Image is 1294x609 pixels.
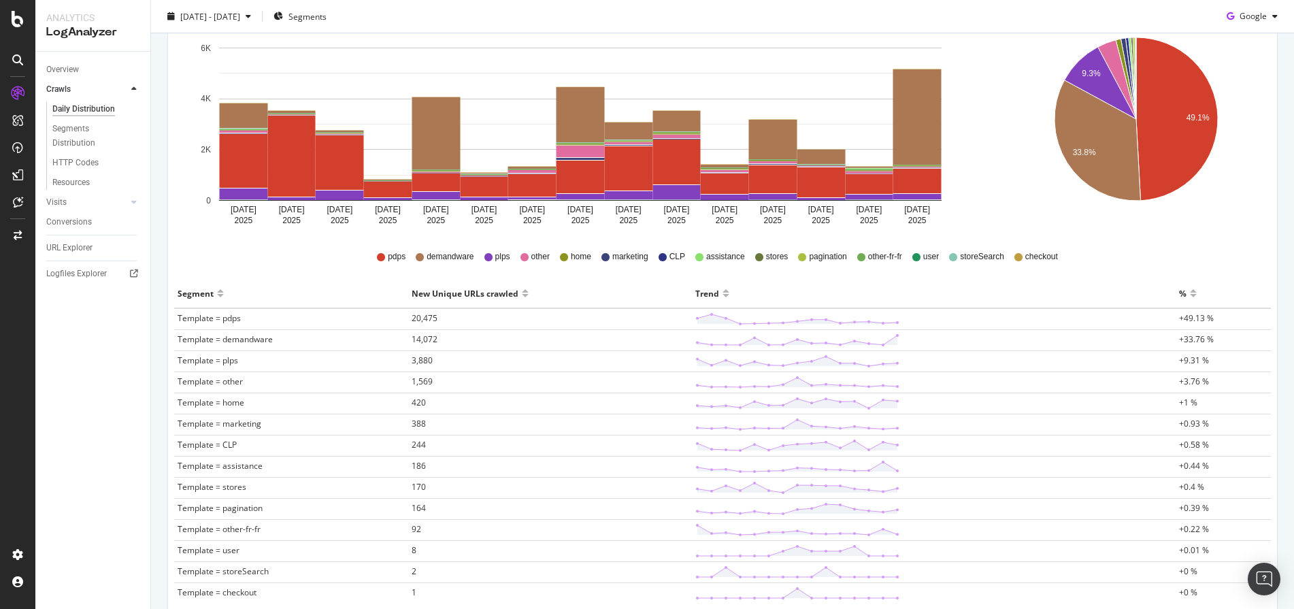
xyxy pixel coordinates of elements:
div: Segment [178,282,214,304]
span: +0.93 % [1179,418,1209,429]
a: Resources [52,176,141,190]
span: +0 % [1179,565,1197,577]
text: 2025 [667,216,686,225]
text: [DATE] [664,205,690,214]
span: other [531,251,550,263]
span: 164 [412,502,426,514]
span: demandware [427,251,474,263]
svg: A chart. [179,27,982,231]
div: Analytics [46,11,139,24]
text: [DATE] [423,205,449,214]
text: [DATE] [712,205,737,214]
span: 1 [412,587,416,598]
text: [DATE] [857,205,882,214]
a: Visits [46,195,127,210]
span: +49.13 % [1179,312,1214,324]
text: 6K [201,44,211,53]
text: 4K [201,95,211,104]
span: Template = plps [178,355,238,366]
div: Visits [46,195,67,210]
span: 14,072 [412,333,437,345]
span: 20,475 [412,312,437,324]
text: 2025 [908,216,927,225]
span: Template = assistance [178,460,263,472]
span: Template = stores [178,481,246,493]
div: LogAnalyzer [46,24,139,40]
text: [DATE] [904,205,930,214]
span: home [571,251,591,263]
div: Trend [695,282,719,304]
a: Overview [46,63,141,77]
text: [DATE] [616,205,642,214]
text: 2025 [764,216,782,225]
text: [DATE] [567,205,593,214]
span: Template = pdps [178,312,241,324]
span: 92 [412,523,421,535]
text: [DATE] [519,205,545,214]
div: URL Explorer [46,241,93,255]
span: Template = other-fr-fr [178,523,261,535]
span: plps [495,251,510,263]
div: Daily Distribution [52,102,115,116]
a: Daily Distribution [52,102,141,116]
span: checkout [1025,251,1058,263]
button: Segments [268,5,332,27]
text: 2025 [235,216,253,225]
span: user [923,251,939,263]
div: Overview [46,63,79,77]
span: stores [766,251,789,263]
text: 2025 [379,216,397,225]
text: [DATE] [231,205,256,214]
span: +3.76 % [1179,376,1209,387]
span: Template = marketing [178,418,261,429]
span: Template = other [178,376,243,387]
div: % [1179,282,1187,304]
text: 2025 [475,216,493,225]
div: Segments Distribution [52,122,128,150]
span: Template = checkout [178,587,256,598]
span: +1 % [1179,397,1197,408]
span: 1,569 [412,376,433,387]
text: 2025 [619,216,637,225]
text: 2025 [282,216,301,225]
span: +0.58 % [1179,439,1209,450]
a: HTTP Codes [52,156,141,170]
span: other-fr-fr [868,251,902,263]
text: 2025 [860,216,878,225]
span: +9.31 % [1179,355,1209,366]
text: [DATE] [808,205,834,214]
text: 33.8% [1073,148,1096,157]
text: 2025 [427,216,445,225]
span: pagination [809,251,846,263]
text: 2025 [812,216,830,225]
span: 170 [412,481,426,493]
a: Conversions [46,215,141,229]
span: +0.01 % [1179,544,1209,556]
div: HTTP Codes [52,156,99,170]
span: Template = CLP [178,439,237,450]
button: Google [1221,5,1283,27]
span: +0.4 % [1179,481,1204,493]
text: [DATE] [327,205,352,214]
text: 9.3% [1082,69,1101,79]
text: [DATE] [375,205,401,214]
span: 388 [412,418,426,429]
text: 2025 [331,216,349,225]
span: marketing [612,251,648,263]
span: +0.39 % [1179,502,1209,514]
text: 2025 [716,216,734,225]
svg: A chart. [1010,27,1263,231]
span: 420 [412,397,426,408]
div: Open Intercom Messenger [1248,563,1280,595]
span: +0.22 % [1179,523,1209,535]
text: 2K [201,145,211,154]
span: Segments [288,10,327,22]
span: +33.76 % [1179,333,1214,345]
text: [DATE] [471,205,497,214]
div: Crawls [46,82,71,97]
span: 8 [412,544,416,556]
span: 244 [412,439,426,450]
text: 49.1% [1187,113,1210,122]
